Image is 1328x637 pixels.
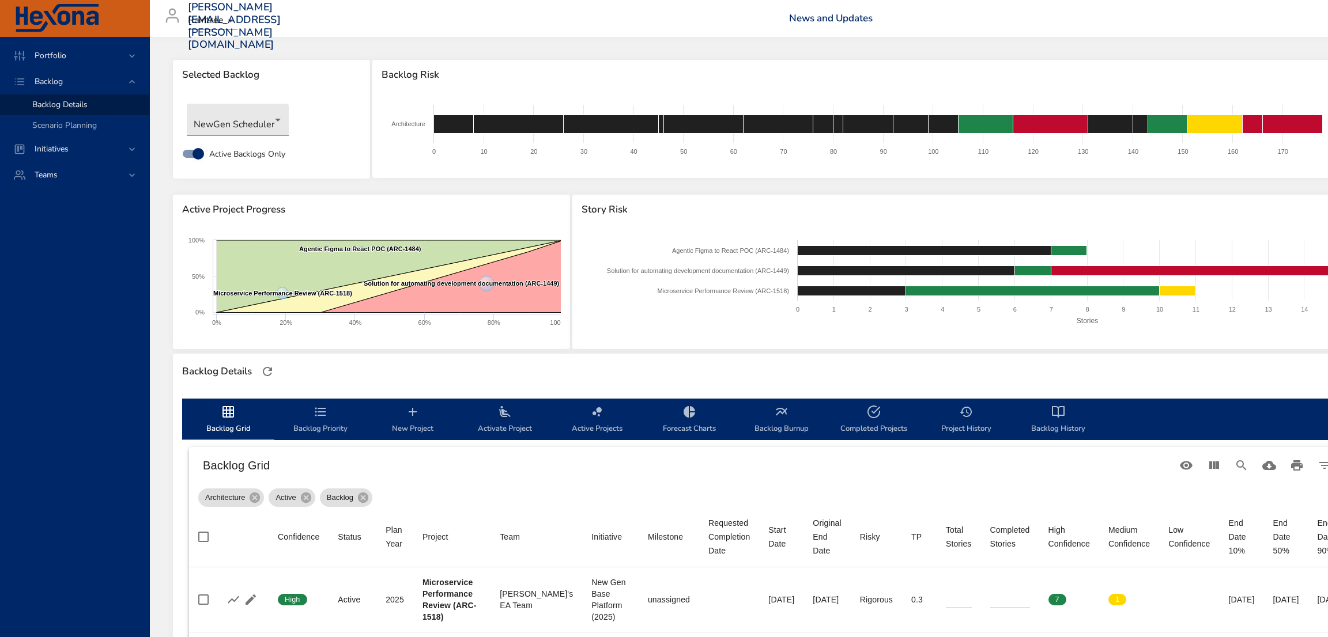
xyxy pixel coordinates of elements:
[188,237,205,244] text: 100%
[680,148,687,155] text: 50
[780,148,787,155] text: 70
[1108,594,1126,605] span: 1
[422,530,448,544] div: Sort
[558,405,636,435] span: Active Projects
[1273,516,1299,558] div: End Date 50%
[1078,148,1088,155] text: 130
[941,306,944,313] text: 4
[14,4,100,33] img: Hexona
[648,530,683,544] div: Sort
[32,120,97,131] span: Scenario Planning
[1178,148,1189,155] text: 150
[1200,452,1228,479] button: View Columns
[349,319,361,326] text: 40%
[860,594,893,605] div: Rigorous
[259,363,276,380] button: Refresh Page
[730,148,737,155] text: 60
[195,309,205,316] text: 0%
[242,591,259,608] button: Edit Project Details
[1273,594,1299,605] div: [DATE]
[1193,306,1199,313] text: 11
[432,148,436,155] text: 0
[1108,523,1150,551] div: Medium Confidence
[466,405,544,435] span: Activate Project
[422,530,481,544] span: Project
[911,530,922,544] div: Sort
[904,306,908,313] text: 3
[1228,306,1235,313] text: 12
[977,306,980,313] text: 5
[648,594,690,605] div: unassigned
[25,50,76,61] span: Portfolio
[1168,594,1186,605] span: 0
[1228,452,1255,479] button: Search
[1229,516,1255,558] div: End Date 10%
[373,405,452,435] span: New Project
[1019,405,1097,435] span: Backlog History
[269,488,315,507] div: Active
[946,523,972,551] div: Total Stories
[672,247,789,254] text: Agentic Figma to React POC (ARC-1484)
[488,319,500,326] text: 80%
[278,594,307,605] span: High
[422,578,477,621] b: Microservice Performance Review (ARC-1518)
[1283,452,1311,479] button: Print
[796,306,799,313] text: 0
[1013,306,1017,313] text: 6
[280,319,292,326] text: 20%
[631,148,637,155] text: 40
[978,148,989,155] text: 110
[1255,452,1283,479] button: Download CSV
[1122,306,1125,313] text: 9
[607,267,789,274] text: Solution for automating development documentation (ARC-1449)
[500,530,520,544] div: Team
[179,362,255,381] div: Backlog Details
[708,516,750,558] div: Sort
[860,530,880,544] div: Sort
[550,319,566,326] text: 100%
[198,488,264,507] div: Architecture
[591,530,622,544] div: Initiative
[189,405,267,435] span: Backlog Grid
[1128,148,1138,155] text: 140
[1229,594,1255,605] div: [DATE]
[832,306,836,313] text: 1
[1156,306,1163,313] text: 10
[531,148,538,155] text: 20
[946,523,972,551] div: Sort
[591,530,622,544] div: Sort
[212,319,221,326] text: 0%
[648,530,690,544] span: Milestone
[188,1,281,51] h3: [PERSON_NAME][EMAIL_ADDRESS][PERSON_NAME][DOMAIN_NAME]
[813,516,841,558] div: Original End Date
[1172,452,1200,479] button: Standard Views
[1108,523,1150,551] div: Sort
[25,76,72,87] span: Backlog
[209,148,285,160] span: Active Backlogs Only
[927,405,1005,435] span: Project History
[1278,148,1288,155] text: 170
[708,516,750,558] div: Requested Completion Date
[1168,523,1210,551] div: Low Confidence
[338,530,361,544] div: Status
[338,530,361,544] div: Sort
[911,530,927,544] span: TP
[990,523,1030,551] div: Completed Stories
[1048,523,1090,551] div: High Confidence
[418,319,431,326] text: 60%
[657,287,789,294] text: Microservice Performance Review (ARC-1518)
[813,516,841,558] div: Sort
[1168,523,1210,551] div: Sort
[188,12,237,30] div: Raintree
[768,523,794,551] div: Sort
[320,488,372,507] div: Backlog
[213,290,352,297] text: Microservice Performance Review (ARC-1518)
[392,120,426,127] text: Architecture
[182,69,361,81] span: Selected Backlog
[364,280,560,287] text: Solution for automating development documentation (ARC-1449)
[860,530,893,544] span: Risky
